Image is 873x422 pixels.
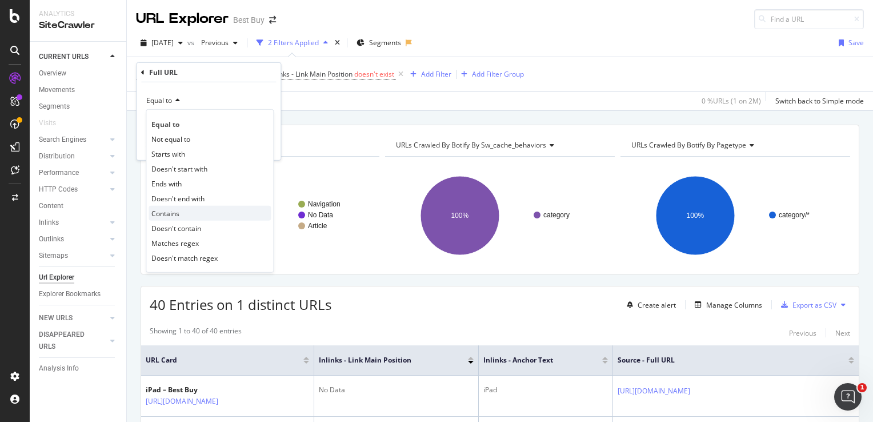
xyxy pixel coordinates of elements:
div: Showing 1 to 40 of 40 entries [150,326,242,340]
a: Analysis Info [39,363,118,375]
span: 1 [858,383,867,392]
button: Switch back to Simple mode [771,92,864,110]
span: Not equal to [151,134,190,144]
a: DISAPPEARED URLS [39,329,107,353]
a: Explorer Bookmarks [39,288,118,300]
span: Previous [197,38,229,47]
span: Inlinks - Link Main Position [319,355,451,365]
a: CURRENT URLS [39,51,107,63]
span: Starts with [151,149,185,158]
svg: A chart. [620,166,847,265]
span: Inlinks - Anchor Text [483,355,585,365]
div: Sitemaps [39,250,68,262]
button: Manage Columns [690,298,762,312]
a: Visits [39,117,67,129]
span: Segments [369,38,401,47]
a: Distribution [39,150,107,162]
div: Explorer Bookmarks [39,288,101,300]
div: CURRENT URLS [39,51,89,63]
div: times [333,37,342,49]
span: Doesn't match regex [151,253,218,262]
div: iPad [483,385,608,395]
span: doesn't exist [354,69,394,79]
span: Matches regex [151,238,199,248]
button: Cancel [141,140,177,151]
div: Search Engines [39,134,86,146]
span: Equal to [151,119,179,129]
div: Create alert [638,300,676,310]
button: 2 Filters Applied [252,34,333,52]
text: Navigation [308,200,341,208]
h4: URLs Crawled By Botify By pagetype [629,136,840,154]
button: Create alert [622,296,676,314]
text: 100% [451,212,468,220]
div: Distribution [39,150,75,162]
a: HTTP Codes [39,184,107,196]
span: URLs Crawled By Botify By pagetype [631,140,746,150]
span: URLs Crawled By Botify By sw_cache_behaviors [396,140,546,150]
button: Next [835,326,850,340]
div: No Data [319,385,474,395]
div: Url Explorer [39,272,74,284]
div: Inlinks [39,217,59,229]
a: Segments [39,101,118,113]
button: Previous [789,326,816,340]
a: Url Explorer [39,272,118,284]
div: Add Filter [421,69,451,79]
a: [URL][DOMAIN_NAME] [146,396,218,407]
div: 0 % URLs ( 1 on 2M ) [702,96,761,106]
text: Article [308,222,327,230]
span: Doesn't start with [151,164,207,173]
span: Inlinks - Link Main Position [270,69,353,79]
span: Doesn't contain [151,223,201,233]
button: Export as CSV [776,296,836,314]
a: Outlinks [39,233,107,245]
a: Overview [39,67,118,79]
div: Best Buy [233,14,265,26]
span: Contains [151,208,179,218]
div: Performance [39,167,79,179]
text: No Data [308,211,333,219]
div: Content [39,200,63,212]
span: 2025 Jul. 29th [151,38,174,47]
span: Equal to [146,95,172,105]
button: Save [834,34,864,52]
text: category/* [779,211,810,219]
span: 40 Entries on 1 distinct URLs [150,295,331,314]
text: category [543,211,570,219]
div: Segments [39,101,70,113]
iframe: Intercom live chat [834,383,862,411]
div: Outlinks [39,233,64,245]
button: Previous [197,34,242,52]
button: Add Filter [406,67,451,81]
div: Add Filter Group [472,69,524,79]
div: Full URL [149,67,178,77]
a: NEW URLS [39,312,107,324]
div: HTTP Codes [39,184,78,196]
span: URL Card [146,355,301,365]
button: [DATE] [136,34,187,52]
div: Export as CSV [792,300,836,310]
text: 100% [686,212,704,220]
input: Find a URL [754,9,864,29]
div: iPad – Best Buy [146,385,268,395]
div: Visits [39,117,56,129]
span: vs [187,38,197,47]
a: Content [39,200,118,212]
div: Overview [39,67,66,79]
h4: URLs Crawled By Botify By sw_cache_behaviors [394,136,604,154]
a: [URL][DOMAIN_NAME] [618,385,690,397]
svg: A chart. [385,166,612,265]
div: NEW URLS [39,312,73,324]
a: Sitemaps [39,250,107,262]
span: Doesn't end with [151,193,205,203]
div: Manage Columns [706,300,762,310]
div: Previous [789,328,816,338]
div: URL Explorer [136,9,229,29]
div: DISAPPEARED URLS [39,329,97,353]
div: Switch back to Simple mode [775,96,864,106]
a: Search Engines [39,134,107,146]
a: Movements [39,84,118,96]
